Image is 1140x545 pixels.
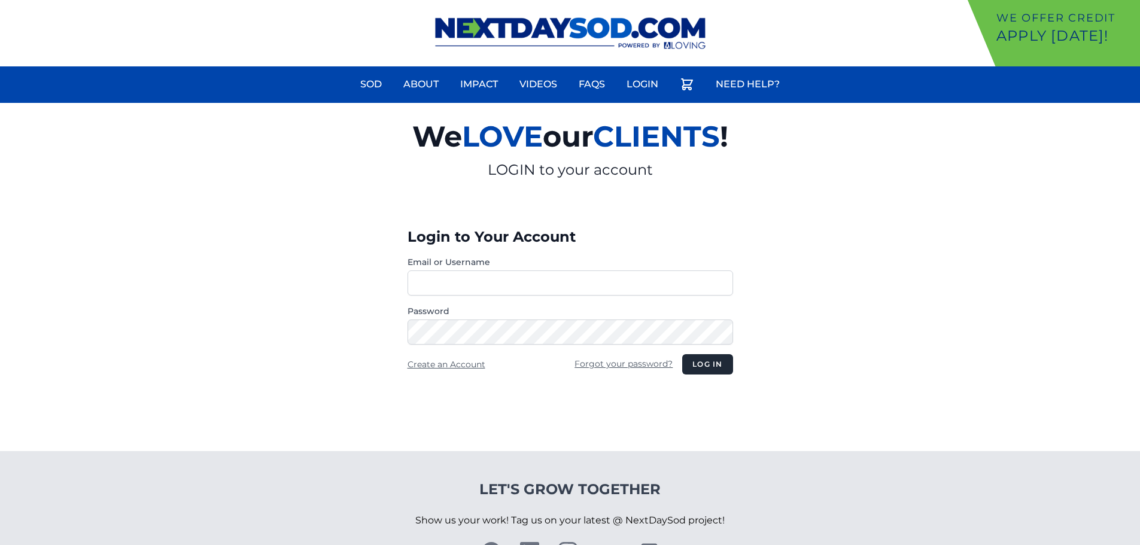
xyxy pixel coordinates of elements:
a: FAQs [571,70,612,99]
p: We offer Credit [996,10,1135,26]
span: CLIENTS [593,119,720,154]
a: Videos [512,70,564,99]
a: Impact [453,70,505,99]
label: Password [408,305,733,317]
h4: Let's Grow Together [415,480,725,499]
a: Need Help? [709,70,787,99]
a: Login [619,70,665,99]
p: Show us your work! Tag us on your latest @ NextDaySod project! [415,499,725,542]
a: Sod [353,70,389,99]
span: LOVE [462,119,543,154]
h3: Login to Your Account [408,227,733,246]
p: Apply [DATE]! [996,26,1135,45]
button: Log in [682,354,732,375]
a: About [396,70,446,99]
a: Create an Account [408,359,485,370]
h2: We our ! [273,112,867,160]
label: Email or Username [408,256,733,268]
p: LOGIN to your account [273,160,867,179]
a: Forgot your password? [574,358,673,369]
